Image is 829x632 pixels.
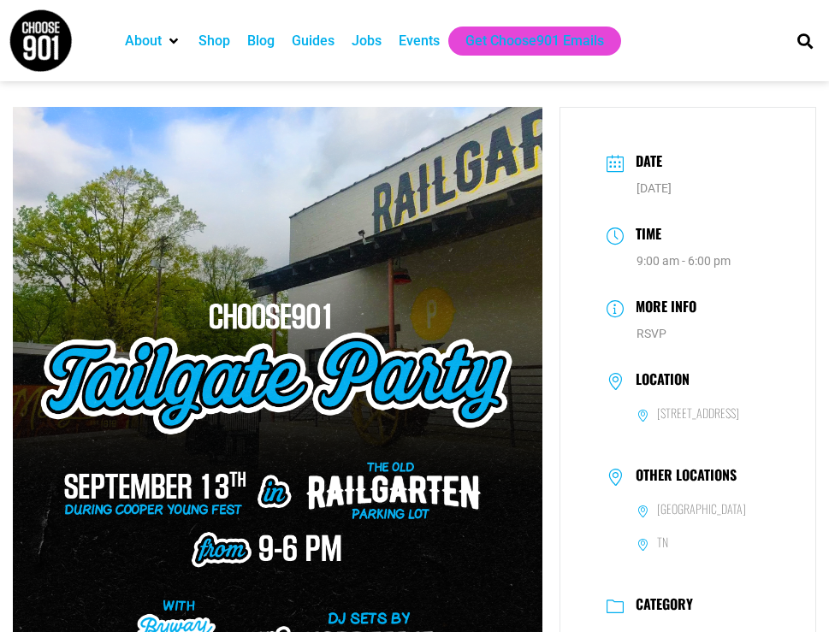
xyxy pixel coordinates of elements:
[791,27,819,55] div: Search
[465,31,604,51] a: Get Choose901 Emails
[198,31,230,51] a: Shop
[627,596,693,617] h3: Category
[637,327,666,340] a: RSVP
[116,27,190,56] div: About
[637,181,672,195] span: [DATE]
[627,371,690,392] h3: Location
[627,151,662,175] h3: Date
[352,31,382,51] a: Jobs
[637,254,731,268] abbr: 9:00 am - 6:00 pm
[657,501,746,517] h6: [GEOGRAPHIC_DATA]
[627,296,696,321] h3: More Info
[627,467,737,487] h3: Other Locations
[627,223,661,248] h3: Time
[657,405,739,421] h6: [STREET_ADDRESS]
[292,31,335,51] a: Guides
[125,31,162,51] a: About
[116,27,773,56] nav: Main nav
[657,535,668,550] h6: TN
[247,31,275,51] a: Blog
[399,31,440,51] a: Events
